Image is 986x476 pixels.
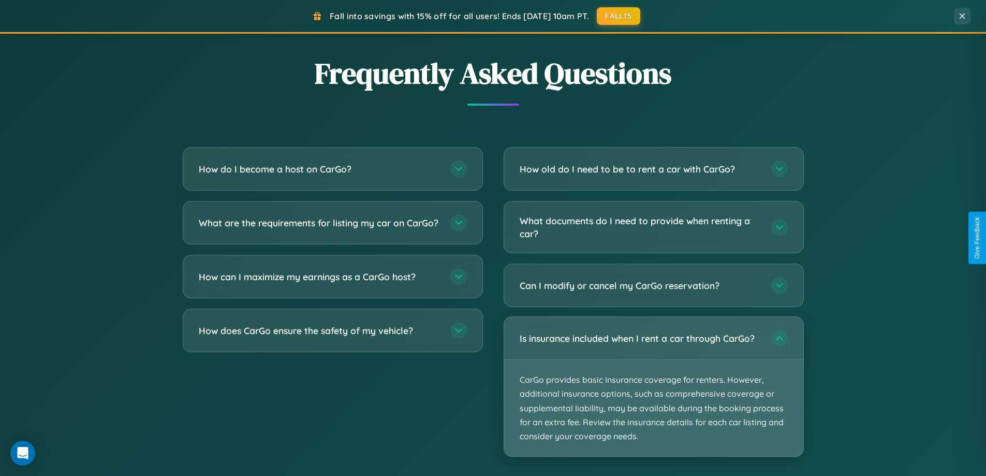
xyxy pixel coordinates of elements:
h3: How can I maximize my earnings as a CarGo host? [199,270,440,283]
h3: How old do I need to be to rent a car with CarGo? [520,163,761,176]
h3: How do I become a host on CarGo? [199,163,440,176]
span: Fall into savings with 15% off for all users! Ends [DATE] 10am PT. [330,11,589,21]
h3: Can I modify or cancel my CarGo reservation? [520,279,761,292]
h3: What are the requirements for listing my car on CarGo? [199,217,440,229]
h3: How does CarGo ensure the safety of my vehicle? [199,324,440,337]
button: FALL15 [597,7,640,25]
div: Give Feedback [974,217,981,259]
h3: What documents do I need to provide when renting a car? [520,214,761,240]
h3: Is insurance included when I rent a car through CarGo? [520,332,761,345]
div: Open Intercom Messenger [10,441,35,466]
h2: Frequently Asked Questions [183,53,804,93]
p: CarGo provides basic insurance coverage for renters. However, additional insurance options, such ... [504,360,803,456]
